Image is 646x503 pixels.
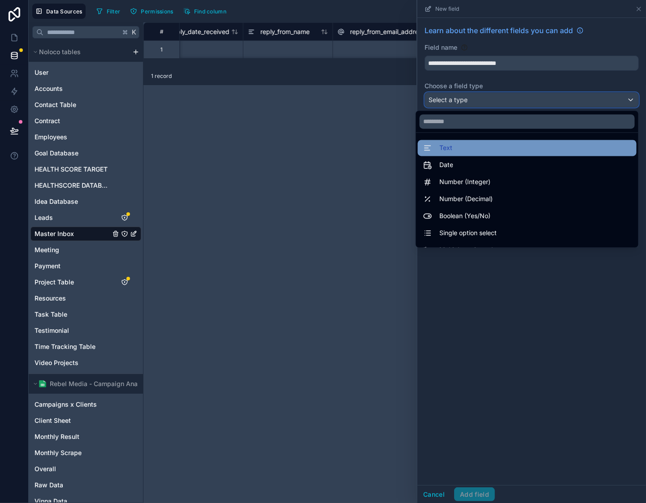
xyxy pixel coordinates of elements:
[439,177,490,188] span: Number (Integer)
[151,28,173,35] div: #
[439,228,497,239] span: Single option select
[171,27,230,36] span: reply_date_received
[194,8,226,15] span: Find column
[151,73,172,80] span: 1 record
[439,143,452,154] span: Text
[32,4,86,19] button: Data Sources
[141,8,173,15] span: Permissions
[180,4,230,18] button: Find column
[93,4,124,18] button: Filter
[131,29,137,35] span: K
[107,8,121,15] span: Filter
[350,27,425,36] span: reply_from_email_address
[439,211,490,222] span: Boolean (Yes/No)
[160,46,163,53] div: 1
[127,4,180,18] a: Permissions
[439,194,493,205] span: Number (Decimal)
[439,160,453,171] span: Date
[260,27,310,36] span: reply_from_name
[439,245,502,256] span: Multiple option select
[46,8,82,15] span: Data Sources
[127,4,176,18] button: Permissions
